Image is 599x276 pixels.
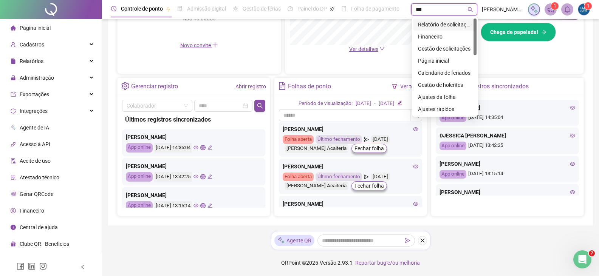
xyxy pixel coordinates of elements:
div: [PERSON_NAME] [440,103,575,112]
span: book [341,6,347,11]
div: App online [440,114,466,122]
div: Gestão de solicitações [418,45,472,53]
div: [DATE] [371,173,390,181]
span: global [200,145,205,150]
div: [PERSON_NAME] Acaiteria [285,144,348,153]
span: pushpin [166,7,170,11]
div: Últimos registros sincronizados [445,80,529,93]
span: file [11,58,16,63]
span: bell [564,6,571,13]
div: Gestão de solicitações [413,43,477,55]
span: sun [233,6,238,11]
span: Integrações [20,108,48,114]
span: eye [193,174,198,179]
div: [PERSON_NAME] [440,160,575,168]
span: info-circle [11,224,16,230]
div: Folha aberta [283,173,314,181]
span: notification [547,6,554,13]
div: Página inicial [413,55,477,67]
span: gift [11,241,16,246]
span: edit [207,145,212,150]
div: [DATE] 13:42:25 [155,172,192,182]
div: [DATE] [371,135,390,144]
span: setting [121,82,129,90]
span: edit [397,100,402,105]
span: Página inicial [20,25,51,31]
img: 17504 [578,4,590,15]
span: Atestado técnico [20,174,59,180]
span: arrow-right [541,29,546,35]
span: Painel do DP [297,6,327,12]
div: Período de visualização: [299,100,353,108]
span: Central de ajuda [20,224,58,230]
span: filter [392,84,397,89]
span: eye [570,133,575,138]
button: Fechar folha [351,144,387,153]
span: clock-circle [111,6,116,11]
span: sync [11,108,16,113]
div: - [374,100,376,108]
div: Folhas de ponto [288,80,331,93]
span: Folha de pagamento [351,6,399,12]
span: api [11,141,16,146]
span: Chega de papelada! [490,28,538,36]
span: audit [11,158,16,163]
div: [PERSON_NAME] [283,162,418,171]
div: [DATE] 13:15:14 [155,201,192,211]
span: 1 [587,3,590,9]
iframe: Intercom live chat [573,250,591,268]
span: Relatórios [20,58,43,64]
span: eye [193,203,198,208]
div: Ajustes rápidos [418,105,472,113]
footer: QRPoint © 2025 - 2.93.1 - [102,250,599,276]
div: Ajustes rápidos [413,103,477,115]
div: [PERSON_NAME] [126,191,262,199]
div: Últimos registros sincronizados [125,115,262,124]
div: Financeiro [413,31,477,43]
span: Fechar folha [354,144,384,153]
span: Financeiro [20,208,44,214]
span: facebook [17,262,24,270]
span: user-add [11,42,16,47]
span: Gerar QRCode [20,191,53,197]
span: edit [207,203,212,208]
span: eye [413,164,418,169]
span: Acesso à API [20,141,50,147]
div: App online [126,201,153,211]
span: dashboard [288,6,293,11]
span: left [80,264,85,270]
span: send [364,135,369,144]
span: linkedin [28,262,36,270]
span: global [200,174,205,179]
div: [DATE] [356,100,371,108]
span: Fechar folha [354,182,384,190]
div: Relatório de solicitações [413,19,477,31]
a: Ver todos [400,83,423,89]
span: search [467,7,473,12]
span: dollar [11,208,16,213]
img: sparkle-icon.fc2bf0ac1784a2077858766a79e2daf3.svg [530,5,538,14]
span: file-text [278,82,286,90]
div: [DATE] 14:35:04 [440,114,575,122]
span: lock [11,75,16,80]
a: Abrir registro [235,83,266,89]
div: [PERSON_NAME] [440,188,575,196]
sup: 1 [551,2,559,10]
button: Fechar folha [351,181,387,190]
span: [PERSON_NAME] ACAITERIA [482,5,523,14]
img: sparkle-icon.fc2bf0ac1784a2077858766a79e2daf3.svg [277,236,285,244]
div: Calendário de feriados [418,69,472,77]
span: edit [207,174,212,179]
div: Folha aberta [283,135,314,144]
div: Gerenciar registro [131,80,178,93]
div: Financeiro [418,32,472,41]
span: eye [570,161,575,167]
span: Admissão digital [187,6,226,12]
button: Chega de papelada! [481,23,556,42]
span: close [420,238,425,243]
span: Novo convite [180,42,218,48]
div: Gestão de holerites [418,81,472,89]
div: [PERSON_NAME] [126,133,262,141]
div: [PERSON_NAME] [283,200,418,208]
div: Ajustes da folha [418,93,472,101]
